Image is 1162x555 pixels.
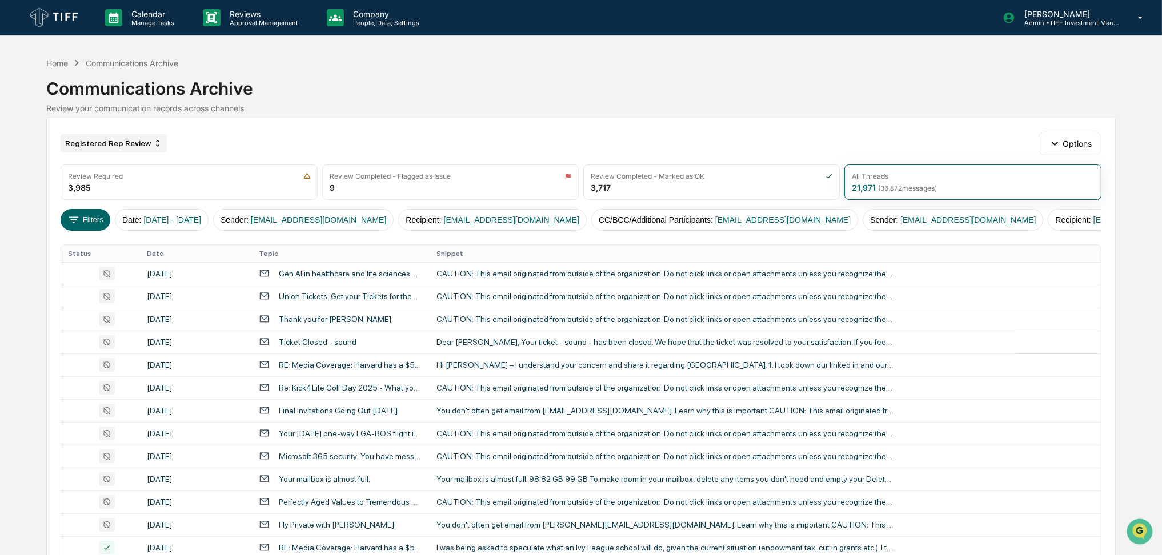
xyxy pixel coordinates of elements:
[115,209,209,231] button: Date:[DATE] - [DATE]
[436,337,893,347] div: Dear [PERSON_NAME], Your ticket - sound - has been closed. We hope that the ticket was resolved t...
[279,360,423,369] div: RE: Media Coverage: Harvard has a $53 billion endowment. As [PERSON_NAME] assault escalates, will...
[863,209,1043,231] button: Sender:[EMAIL_ADDRESS][DOMAIN_NAME]
[221,19,304,27] p: Approval Management
[279,429,423,438] div: Your [DATE] one-way LGA-BOS flight is being ticketed
[279,406,398,415] div: Final Invitations Going Out [DATE]
[1015,19,1121,27] p: Admin • TIFF Investment Management
[900,215,1036,224] span: [EMAIL_ADDRESS][DOMAIN_NAME]
[143,215,201,224] span: [DATE] - [DATE]
[213,209,394,231] button: Sender:[EMAIL_ADDRESS][DOMAIN_NAME]
[122,9,180,19] p: Calendar
[591,209,858,231] button: CC/BCC/Additional Participants:[EMAIL_ADDRESS][DOMAIN_NAME]
[147,474,245,484] div: [DATE]
[11,24,208,42] p: How can we help?
[68,172,123,180] div: Review Required
[344,19,425,27] p: People, Data, Settings
[147,292,245,301] div: [DATE]
[140,245,252,262] th: Date
[46,69,1115,99] div: Communications Archive
[81,193,138,202] a: Powered byPylon
[147,520,245,529] div: [DATE]
[430,245,1101,262] th: Snippet
[46,58,68,68] div: Home
[11,167,21,176] div: 🔎
[826,172,832,180] img: icon
[279,452,423,461] div: Microsoft 365 security: You have messages in quarantine
[436,292,893,301] div: CAUTION: This email originated from outside of the organization. Do not click links or open attac...
[279,520,394,529] div: Fly Private with [PERSON_NAME]
[83,145,92,154] div: 🗄️
[1015,9,1121,19] p: [PERSON_NAME]
[147,543,245,552] div: [DATE]
[878,184,937,192] span: ( 36,872 messages)
[147,383,245,392] div: [DATE]
[436,383,893,392] div: CAUTION: This email originated from outside of the organization. Do not click links or open attac...
[114,194,138,202] span: Pylon
[7,139,78,160] a: 🖐️Preclearance
[221,9,304,19] p: Reviews
[852,183,937,192] div: 21,971
[436,452,893,461] div: CAUTION: This email originated from outside of the organization. Do not click links or open attac...
[436,520,893,529] div: You don't often get email from [PERSON_NAME][EMAIL_ADDRESS][DOMAIN_NAME]. Learn why this is impor...
[86,58,178,68] div: Communications Archive
[564,172,571,180] img: icon
[436,315,893,324] div: CAUTION: This email originated from outside of the organization. Do not click links or open attac...
[279,337,356,347] div: Ticket Closed - sound
[436,497,893,506] div: CAUTION: This email originated from outside of the organization. Do not click links or open attac...
[147,406,245,415] div: [DATE]
[94,144,142,155] span: Attestations
[279,474,370,484] div: Your mailbox is almost full.
[591,172,704,180] div: Review Completed - Marked as OK
[344,9,425,19] p: Company
[39,87,187,99] div: Start new chat
[147,269,245,278] div: [DATE]
[61,245,140,262] th: Status
[279,315,391,324] div: Thank you for [PERSON_NAME]
[27,5,82,30] img: logo
[147,337,245,347] div: [DATE]
[436,360,893,369] div: Hi [PERSON_NAME] – I understand your concern and share it regarding [GEOGRAPHIC_DATA]. 1. I took ...
[303,172,311,180] img: icon
[252,245,430,262] th: Topic
[279,383,423,392] div: Re: Kick4Life Golf Day 2025 - What you need to know
[147,429,245,438] div: [DATE]
[78,139,146,160] a: 🗄️Attestations
[436,429,893,438] div: CAUTION: This email originated from outside of the organization. Do not click links or open attac...
[23,144,74,155] span: Preclearance
[436,406,893,415] div: You don't often get email from [EMAIL_ADDRESS][DOMAIN_NAME]. Learn why this is important CAUTION:...
[279,543,423,552] div: RE: Media Coverage: Harvard has a $53 billion endowment. As [PERSON_NAME] assault escalates, will...
[61,134,167,152] div: Registered Rep Review
[194,91,208,104] button: Start new chat
[330,183,335,192] div: 9
[68,183,91,192] div: 3,985
[61,209,110,231] button: Filters
[279,497,423,506] div: Perfectly Aged Values to Tremendous New Releases!
[7,161,77,182] a: 🔎Data Lookup
[122,19,180,27] p: Manage Tasks
[330,172,451,180] div: Review Completed - Flagged as Issue
[444,215,579,224] span: [EMAIL_ADDRESS][DOMAIN_NAME]
[147,360,245,369] div: [DATE]
[147,452,245,461] div: [DATE]
[251,215,386,224] span: [EMAIL_ADDRESS][DOMAIN_NAME]
[39,99,145,108] div: We're available if you need us!
[11,87,32,108] img: 1746055101610-c473b297-6a78-478c-a979-82029cc54cd1
[852,172,888,180] div: All Threads
[436,543,893,552] div: I was being asked to speculate what an Ivy League school will do, given the current situation (en...
[436,269,893,278] div: CAUTION: This email originated from outside of the organization. Do not click links or open attac...
[147,315,245,324] div: [DATE]
[1125,517,1156,548] iframe: Open customer support
[1039,132,1101,155] button: Options
[11,145,21,154] div: 🖐️
[23,166,72,177] span: Data Lookup
[436,474,893,484] div: Your mailbox is almost full. 98.82 GB 99 GB To make room in your mailbox, delete any items you do...
[46,103,1115,113] div: Review your communication records across channels
[715,215,851,224] span: [EMAIL_ADDRESS][DOMAIN_NAME]
[279,292,423,301] div: Union Tickets: Get your Tickets for the June Home Games!
[279,269,423,278] div: Gen AI in healthcare and life sciences: [PERSON_NAME]’s latest insights
[591,183,611,192] div: 3,717
[398,209,587,231] button: Recipient:[EMAIL_ADDRESS][DOMAIN_NAME]
[147,497,245,506] div: [DATE]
